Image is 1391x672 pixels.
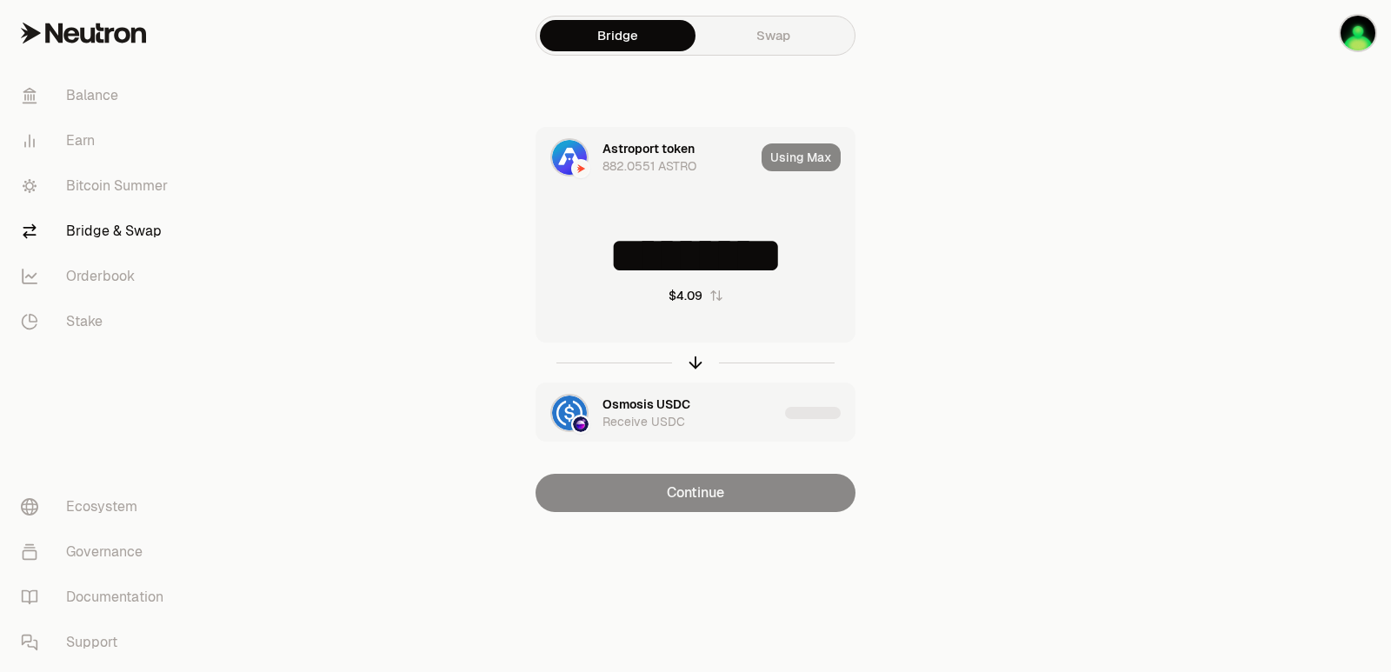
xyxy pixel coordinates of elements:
[7,620,188,665] a: Support
[695,20,851,51] a: Swap
[540,20,695,51] a: Bridge
[552,396,587,430] img: USDC Logo
[602,413,685,430] div: Receive USDC
[1341,16,1375,50] img: sandy mercy
[7,529,188,575] a: Governance
[602,396,690,413] div: Osmosis USDC
[7,254,188,299] a: Orderbook
[669,287,723,304] button: $4.09
[552,140,587,175] img: ASTRO Logo
[536,383,778,442] div: USDC LogoOsmosis LogoOsmosis USDCReceive USDC
[7,163,188,209] a: Bitcoin Summer
[7,299,188,344] a: Stake
[669,287,702,304] div: $4.09
[7,118,188,163] a: Earn
[536,383,855,442] button: USDC LogoOsmosis LogoOsmosis USDCReceive USDC
[536,128,755,187] div: ASTRO LogoNeutron LogoAstroport token882.0551 ASTRO
[602,140,695,157] div: Astroport token
[7,73,188,118] a: Balance
[7,575,188,620] a: Documentation
[7,209,188,254] a: Bridge & Swap
[7,484,188,529] a: Ecosystem
[602,157,696,175] div: 882.0551 ASTRO
[573,161,589,176] img: Neutron Logo
[573,416,589,432] img: Osmosis Logo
